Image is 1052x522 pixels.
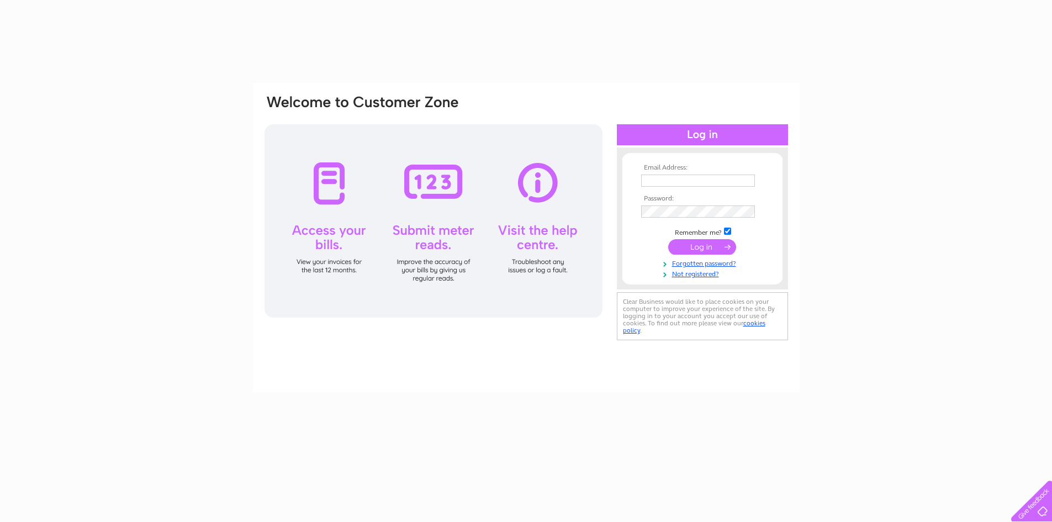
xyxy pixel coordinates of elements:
[641,257,766,268] a: Forgotten password?
[638,195,766,203] th: Password:
[641,268,766,278] a: Not registered?
[623,319,765,334] a: cookies policy
[638,164,766,172] th: Email Address:
[638,226,766,237] td: Remember me?
[668,239,736,255] input: Submit
[617,292,788,340] div: Clear Business would like to place cookies on your computer to improve your experience of the sit...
